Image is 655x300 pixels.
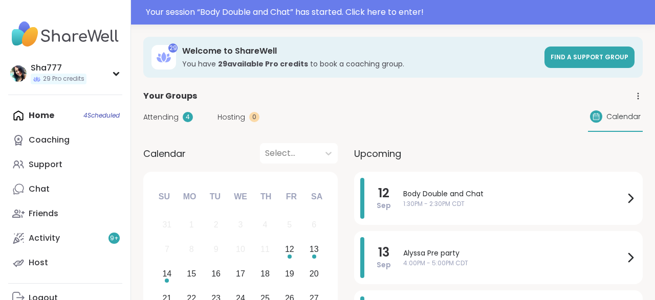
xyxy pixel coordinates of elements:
[181,239,203,261] div: Not available Monday, September 8th, 2025
[8,201,122,226] a: Friends
[183,112,193,122] div: 4
[278,239,300,261] div: Choose Friday, September 12th, 2025
[303,263,325,285] div: Choose Saturday, September 20th, 2025
[43,75,84,83] span: 29 Pro credits
[403,189,624,199] span: Body Double and Chat
[230,239,252,261] div: Not available Wednesday, September 10th, 2025
[110,234,119,243] span: 9 +
[168,43,178,53] div: 29
[260,267,270,281] div: 18
[8,128,122,152] a: Coaching
[254,214,276,236] div: Not available Thursday, September 4th, 2025
[205,239,227,261] div: Not available Tuesday, September 9th, 2025
[29,159,62,170] div: Support
[29,233,60,244] div: Activity
[146,6,649,18] div: Your session “ Body Double and Chat ” has started. Click here to enter!
[310,242,319,256] div: 13
[162,267,171,281] div: 14
[606,111,641,122] span: Calendar
[378,186,389,200] span: 12
[205,214,227,236] div: Not available Tuesday, September 2nd, 2025
[310,267,319,281] div: 20
[143,112,179,123] span: Attending
[285,242,294,256] div: 12
[143,90,197,102] span: Your Groups
[143,147,186,160] span: Calendar
[236,267,245,281] div: 17
[230,263,252,285] div: Choose Wednesday, September 17th, 2025
[189,242,194,256] div: 8
[29,183,50,195] div: Chat
[278,263,300,285] div: Choose Friday, September 19th, 2025
[305,186,328,208] div: Sa
[162,218,171,232] div: 31
[263,218,267,232] div: 4
[278,214,300,236] div: Not available Friday, September 5th, 2025
[189,218,194,232] div: 1
[8,250,122,275] a: Host
[8,226,122,250] a: Activity9+
[211,267,221,281] div: 16
[260,242,270,256] div: 11
[156,214,178,236] div: Not available Sunday, August 31st, 2025
[217,112,245,123] span: Hosting
[31,62,86,74] div: Sha777
[249,112,259,122] div: 0
[403,248,624,259] span: Alyssa Pre party
[378,245,389,260] span: 13
[218,59,308,69] b: 29 available Pro credit s
[551,53,628,61] span: Find a support group
[254,239,276,261] div: Not available Thursday, September 11th, 2025
[403,199,624,209] span: 1:30PM - 2:30PM CDT
[181,214,203,236] div: Not available Monday, September 1st, 2025
[403,259,624,268] span: 4:00PM - 5:00PM CDT
[214,242,219,256] div: 9
[8,177,122,201] a: Chat
[238,218,243,232] div: 3
[254,263,276,285] div: Choose Thursday, September 18th, 2025
[10,65,27,82] img: Sha777
[312,218,316,232] div: 6
[165,242,169,256] div: 7
[230,214,252,236] div: Not available Wednesday, September 3rd, 2025
[8,16,122,52] img: ShareWell Nav Logo
[156,239,178,261] div: Not available Sunday, September 7th, 2025
[204,186,226,208] div: Tu
[303,214,325,236] div: Not available Saturday, September 6th, 2025
[280,186,302,208] div: Fr
[181,263,203,285] div: Choose Monday, September 15th, 2025
[187,267,196,281] div: 15
[255,186,277,208] div: Th
[354,147,401,160] span: Upcoming
[544,47,635,68] a: Find a support group
[287,218,292,232] div: 5
[156,263,178,285] div: Choose Sunday, September 14th, 2025
[182,59,538,69] h3: You have to book a coaching group.
[285,267,294,281] div: 19
[236,242,245,256] div: 10
[29,134,70,146] div: Coaching
[377,260,391,270] span: Sep
[29,257,48,268] div: Host
[303,239,325,261] div: Choose Saturday, September 13th, 2025
[29,208,58,219] div: Friends
[229,186,252,208] div: We
[153,186,176,208] div: Su
[377,200,391,211] span: Sep
[205,263,227,285] div: Choose Tuesday, September 16th, 2025
[8,152,122,177] a: Support
[182,45,538,57] h3: Welcome to ShareWell
[214,218,219,232] div: 2
[178,186,201,208] div: Mo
